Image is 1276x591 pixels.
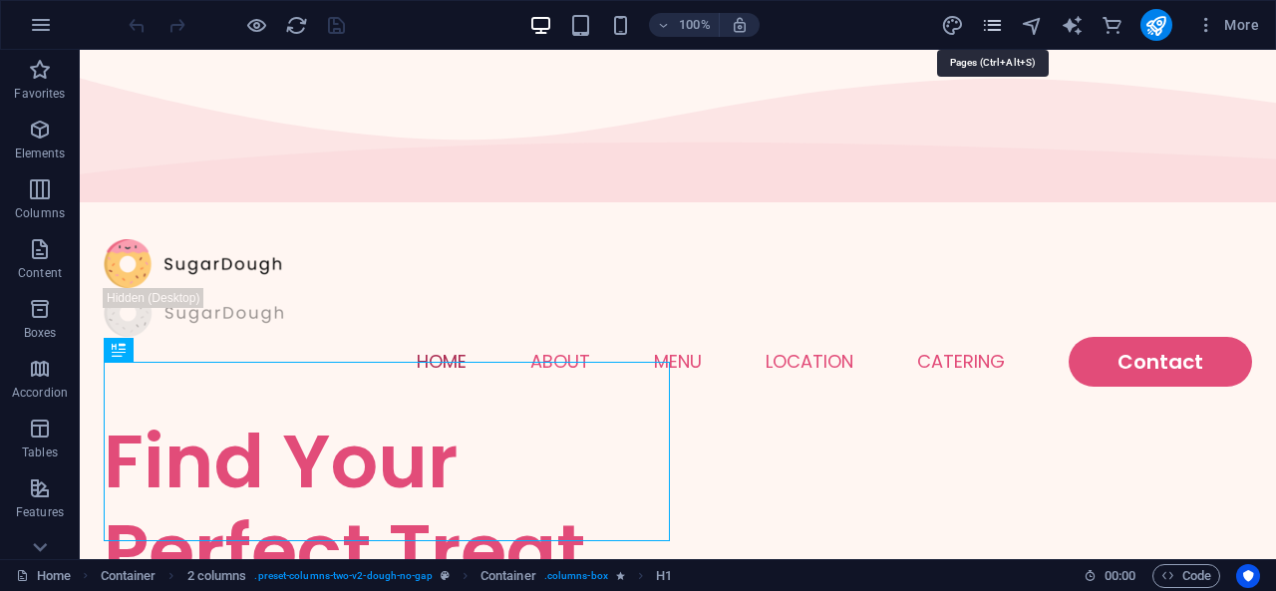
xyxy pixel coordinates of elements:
[15,205,65,221] p: Columns
[24,325,57,341] p: Boxes
[15,146,66,161] p: Elements
[254,564,432,588] span: . preset-columns-two-v2-dough-no-gap
[80,50,1276,559] iframe: To enrich screen reader interactions, please activate Accessibility in Grammarly extension settings
[16,564,71,588] a: Click to cancel selection. Double-click to open Pages
[1236,564,1260,588] button: Usercentrics
[16,504,64,520] p: Features
[656,564,672,588] span: Click to select. Double-click to edit
[22,444,58,460] p: Tables
[101,564,157,588] span: Click to select. Double-click to edit
[1084,564,1136,588] h6: Session time
[544,564,608,588] span: . columns-box
[187,564,247,588] span: Click to select. Double-click to edit
[616,570,625,581] i: Element contains an animation
[1152,564,1220,588] button: Code
[480,564,536,588] span: Click to select. Double-click to edit
[12,385,68,401] p: Accordion
[1118,568,1121,583] span: :
[18,265,62,281] p: Content
[1161,564,1211,588] span: Code
[101,564,673,588] nav: breadcrumb
[441,570,450,581] i: This element is a customizable preset
[1105,564,1135,588] span: 00 00
[1196,15,1259,35] span: More
[14,86,65,102] p: Favorites
[1188,9,1267,41] button: More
